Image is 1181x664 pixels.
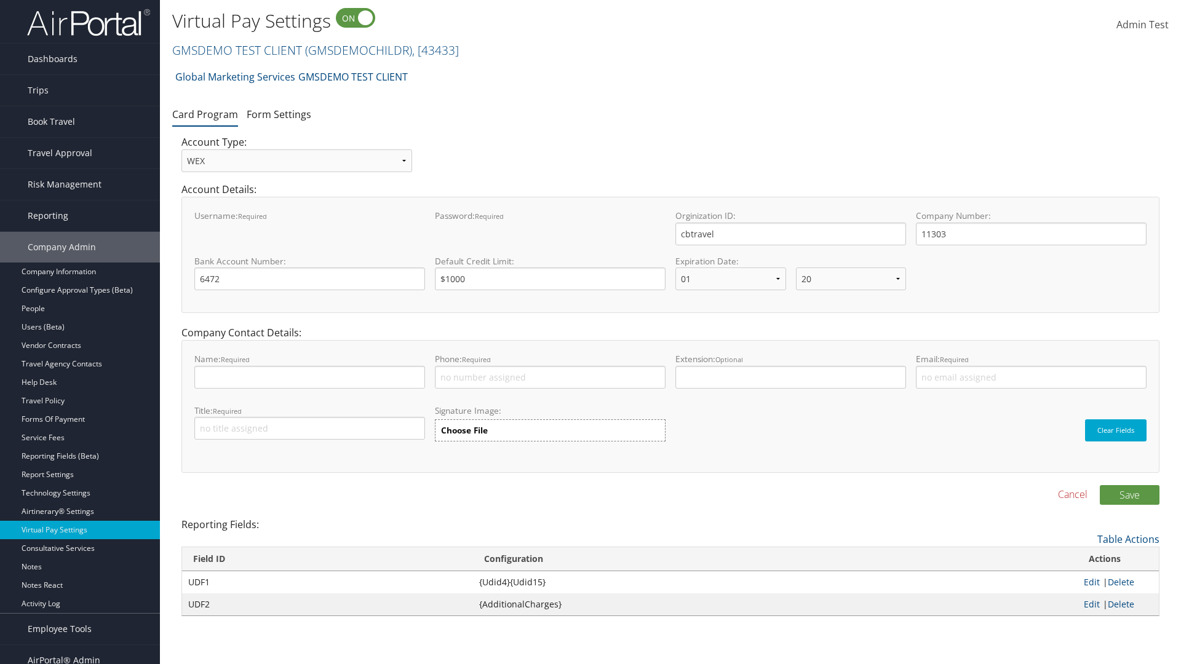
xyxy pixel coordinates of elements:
[473,547,1078,571] th: Configuration: activate to sort column ascending
[916,366,1147,389] input: Email:Required
[475,211,504,221] small: required
[28,232,96,263] span: Company Admin
[1078,593,1159,615] td: |
[675,223,906,245] input: Orginization ID:
[435,405,666,419] label: Signature Image:
[435,366,666,389] input: Phone:Required
[194,267,425,290] input: Bank Account Number:
[916,223,1147,245] input: Company Number:
[1097,532,1159,546] a: Table Actions
[1108,598,1134,610] a: Delete
[172,182,1169,325] div: Account Details:
[28,614,92,644] span: Employee Tools
[221,355,250,364] small: Required
[675,267,786,290] select: Expiration Date:
[172,8,837,34] h1: Virtual Pay Settings
[675,210,906,245] label: Orginization ID:
[172,517,1169,616] div: Reporting Fields:
[1116,6,1169,44] a: Admin Test
[1100,485,1159,505] button: Save
[435,210,666,245] label: Password:
[27,8,150,37] img: airportal-logo.png
[182,593,473,615] td: UDF2
[172,108,238,121] a: Card Program
[182,571,473,593] td: UDF1
[473,593,1078,615] td: {AdditionalCharges}
[28,44,78,74] span: Dashboards
[473,571,1078,593] td: {Udid4}{Udid15}
[175,65,295,89] a: Global Marketing Services
[1116,18,1169,31] span: Admin Test
[916,353,1147,388] label: Email:
[1058,487,1088,502] a: Cancel
[916,210,1147,245] label: Company Number:
[172,42,459,58] a: GMSDEMO TEST CLIENT
[28,106,75,137] span: Book Travel
[172,135,421,182] div: Account Type:
[1108,576,1134,588] a: Delete
[435,255,666,290] label: Default Credit Limit:
[182,547,473,571] th: Field ID: activate to sort column descending
[435,419,666,441] label: Choose File
[172,325,1169,484] div: Company Contact Details:
[675,366,906,389] input: Extension:Optional
[675,255,906,300] label: Expiration Date:
[435,267,666,290] input: Default Credit Limit:
[675,353,906,388] label: Extension:
[194,255,425,290] label: Bank Account Number:
[1085,419,1147,441] button: Clear Fields
[715,355,743,364] small: Optional
[462,355,491,364] small: Required
[940,355,969,364] small: Required
[796,267,907,290] select: Expiration Date:
[1078,571,1159,593] td: |
[213,406,242,416] small: Required
[194,353,425,388] label: Name:
[1078,547,1159,571] th: Actions
[194,210,425,245] label: Username:
[412,42,459,58] span: , [ 43433 ]
[247,108,311,121] a: Form Settings
[28,75,49,106] span: Trips
[194,405,425,440] label: Title:
[194,417,425,440] input: Title:Required
[435,353,666,388] label: Phone:
[305,42,412,58] span: ( GMSDEMOCHILDR )
[194,366,425,389] input: Name:Required
[28,138,92,168] span: Travel Approval
[28,200,68,231] span: Reporting
[1084,576,1100,588] a: Edit
[238,211,267,221] small: required
[28,169,101,200] span: Risk Management
[1084,598,1100,610] a: Edit
[298,65,408,89] a: GMSDEMO TEST CLIENT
